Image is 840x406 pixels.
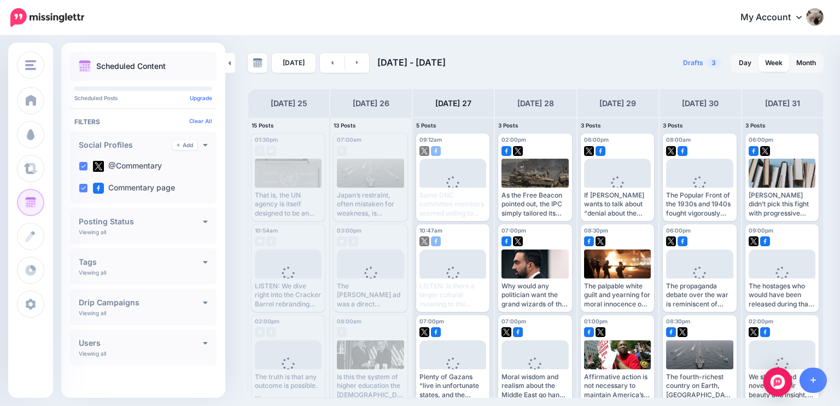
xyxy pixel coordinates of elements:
div: Why would any politician want the grand wizards of the DSA exerting influence over them? More imp... [501,282,568,309]
span: 07:00am [337,136,361,143]
span: 09:00pm [749,227,773,234]
div: The propaganda debate over the war is reminiscent of MSNBC’s [PERSON_NAME] once explaining that “... [666,282,733,309]
h4: [DATE] 27 [435,97,471,110]
img: twitter-square.png [749,236,759,246]
div: Affirmative action is not necessary to maintain America’s black middle class because black progre... [584,373,651,399]
img: facebook-square.png [501,236,511,246]
span: 3 Posts [498,122,518,129]
img: calendar.png [79,60,91,72]
span: 06:00pm [584,136,609,143]
p: Scheduled Posts [74,95,212,101]
img: twitter-square.png [596,327,605,337]
img: facebook-square.png [584,327,594,337]
img: twitter-grey-square.png [337,236,347,246]
h4: [DATE] 30 [682,97,719,110]
p: Viewing all [79,350,106,357]
h4: Users [79,339,203,347]
h4: [DATE] 25 [271,97,307,110]
span: 01:00pm [584,318,608,324]
span: 08:00am [666,136,691,143]
div: The palpable white guilt and yearning for moral innocence on display during “The Great Awokening”... [584,282,651,309]
img: facebook-square.png [666,327,676,337]
h4: Posting Status [79,218,203,225]
div: We should read novels for their beauty and insight, not in search of affirmation of our pre-exist... [749,373,815,399]
img: twitter-square.png [584,146,594,156]
img: facebook-square.png [760,327,770,337]
h4: Drip Campaigns [79,299,203,306]
span: 02:00pm [501,136,526,143]
img: twitter-square.png [666,146,676,156]
img: twitter-grey-square.png [255,236,265,246]
span: [DATE] - [DATE] [377,57,446,68]
div: If [PERSON_NAME] wants to talk about “denial about the consequences that are occurring for innoce... [584,191,651,218]
div: Loading [438,176,468,205]
span: Drafts [683,60,703,66]
span: 08:30pm [584,227,608,234]
div: The [PERSON_NAME] ad was a direct challenge to progressive ideology, not to mention a sign of bro... [337,282,404,309]
span: 10:47am [419,227,442,234]
div: Open Intercom Messenger [763,368,792,397]
span: 07:00pm [501,318,526,324]
h4: Filters [74,118,212,126]
p: Viewing all [79,229,106,235]
h4: [DATE] 31 [765,97,800,110]
a: Upgrade [190,95,212,101]
span: 5 Posts [416,122,436,129]
img: twitter-square.png [93,161,104,172]
img: facebook-square.png [501,146,511,156]
div: The Popular Front of the 1930s and 1940s fought vigorously against anti-Semitism, while modern an... [666,191,733,218]
div: LISTEN: Is there a larger cultural meaning to the engagement of [PERSON_NAME] and [PERSON_NAME]? ... [419,282,486,309]
img: facebook-square.png [760,236,770,246]
img: menu.png [25,60,36,70]
div: Loading [685,176,715,205]
h4: [DATE] 28 [517,97,554,110]
span: 02:00pm [255,318,279,324]
img: twitter-square.png [749,327,759,337]
a: Drafts3 [676,53,728,73]
span: 08:30pm [666,318,690,324]
img: facebook-grey-square.png [348,236,358,246]
img: facebook-grey-square.png [337,327,347,337]
div: The hostages who would have been released during that cease-fire may not survive to the next, and... [749,282,815,309]
span: 03:00pm [337,227,361,234]
div: Loading [438,266,468,295]
a: Add [172,140,197,150]
p: Viewing all [79,269,106,276]
div: Loading [355,266,386,295]
img: twitter-square.png [666,236,676,246]
div: Plenty of Gazans “live in unfortunate states, and the neediest among the internally displaced are... [419,373,486,399]
img: twitter-square.png [678,327,687,337]
span: 01:30pm [255,136,278,143]
img: twitter-square.png [501,327,511,337]
span: 15 Posts [252,122,274,129]
span: 3 Posts [581,122,601,129]
div: Loading [273,266,304,295]
div: LISTEN: We dive right into the Cracker Barrel rebranding kerfuffle. Is the new logo woke or just ... [255,282,322,309]
img: facebook-square.png [513,327,523,337]
label: @Commentary [93,161,162,172]
img: twitter-square.png [513,146,523,156]
img: twitter-square.png [419,327,429,337]
h4: Tags [79,258,203,266]
span: 3 [706,57,721,68]
a: Day [732,54,758,72]
div: Loading [602,176,632,205]
img: facebook-square.png [431,146,441,156]
img: calendar-grey-darker.png [253,58,262,68]
a: Week [759,54,789,72]
span: 08:00am [337,318,361,324]
h4: Social Profiles [79,141,172,149]
a: [DATE] [272,53,316,73]
div: That is, the UN agency is itself designed to be an adjunct of Hamas. [URL][DOMAIN_NAME] [255,191,322,218]
img: twitter-grey-square.png [266,146,276,156]
span: 07:00pm [419,318,444,324]
img: facebook-grey-square.png [266,327,276,337]
span: 09:12am [419,136,442,143]
label: Commentary page [93,183,175,194]
div: As the Free Beacon pointed out, the IPC simply tailored its metrics to fit the accusation. [URL][... [501,191,568,218]
div: Is this the system of higher education the [DEMOGRAPHIC_DATA] people want to support to the tune ... [337,373,404,399]
img: twitter-grey-square.png [255,327,265,337]
img: facebook-grey-square.png [337,146,347,156]
h4: [DATE] 29 [599,97,636,110]
span: 3 Posts [745,122,766,129]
